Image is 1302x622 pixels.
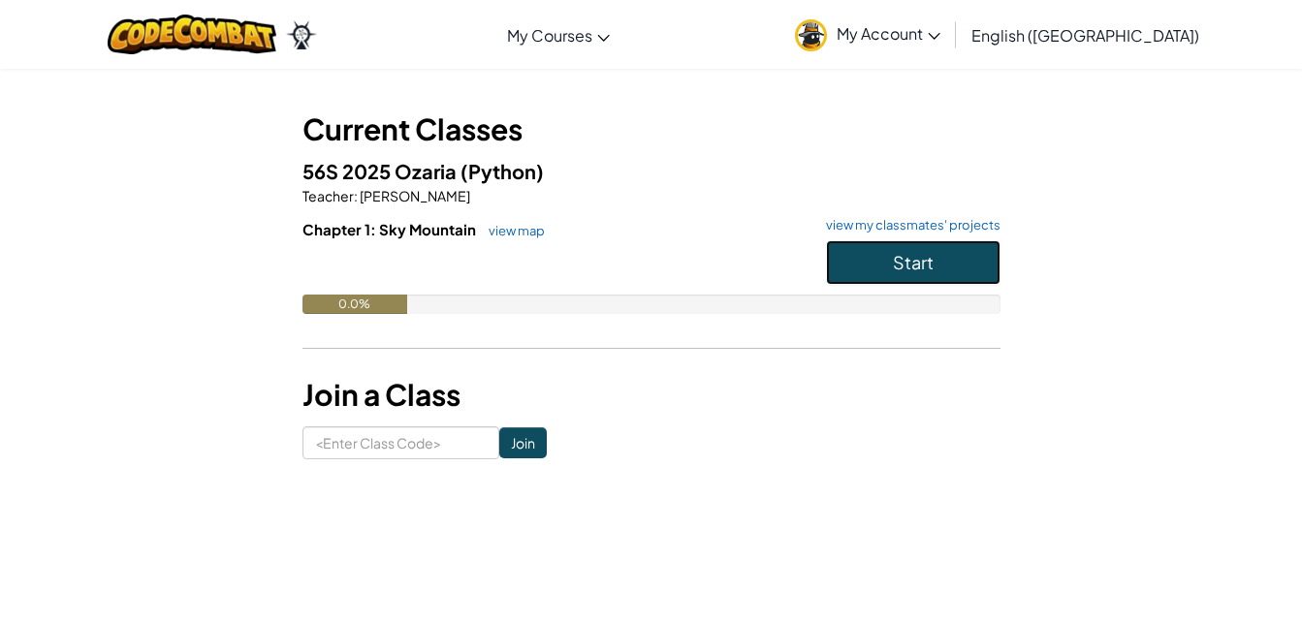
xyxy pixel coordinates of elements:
span: (Python) [460,159,544,183]
button: Start [826,240,1000,285]
img: CodeCombat logo [108,15,277,54]
span: My Courses [507,25,592,46]
input: <Enter Class Code> [302,426,499,459]
span: : [354,187,358,204]
h3: Current Classes [302,108,1000,151]
a: My Account [785,4,950,65]
a: view my classmates' projects [816,219,1000,232]
span: Start [893,251,934,273]
h3: Join a Class [302,373,1000,417]
div: 0.0% [302,295,407,314]
a: view map [479,223,545,238]
a: My Courses [497,9,619,61]
a: English ([GEOGRAPHIC_DATA]) [962,9,1209,61]
input: Join [499,427,547,458]
span: Teacher [302,187,354,204]
span: English ([GEOGRAPHIC_DATA]) [971,25,1199,46]
span: 56S 2025 Ozaria [302,159,460,183]
span: [PERSON_NAME] [358,187,470,204]
span: Chapter 1: Sky Mountain [302,220,479,238]
img: Ozaria [286,20,317,49]
span: My Account [837,23,940,44]
img: avatar [795,19,827,51]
